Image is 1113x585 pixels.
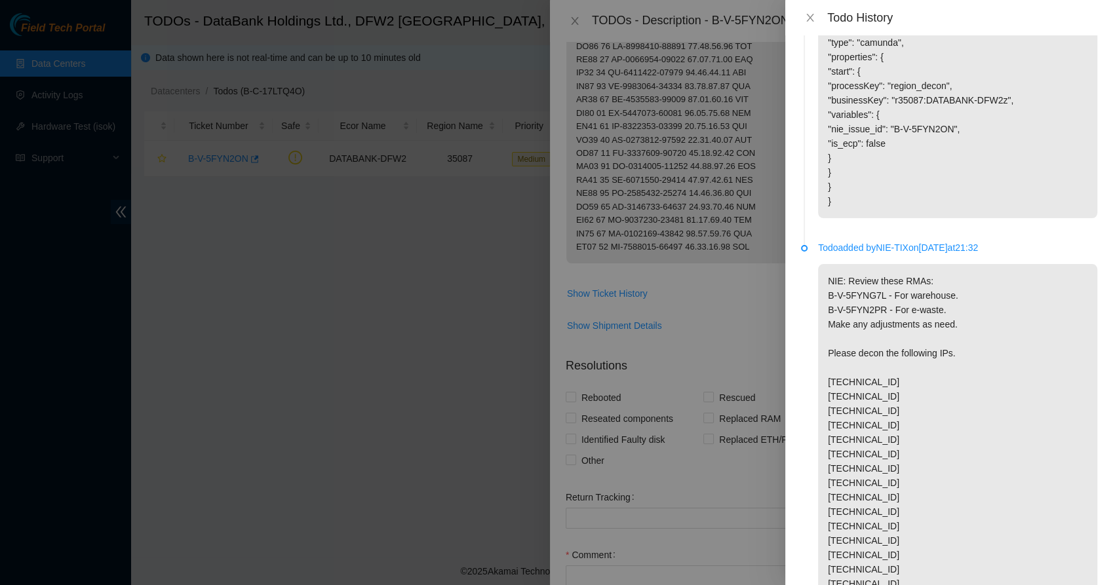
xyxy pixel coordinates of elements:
[827,10,1097,25] div: Todo History
[801,12,819,24] button: Close
[818,240,1097,255] p: Todo added by NIE-TIX on [DATE] at 21:32
[805,12,815,23] span: close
